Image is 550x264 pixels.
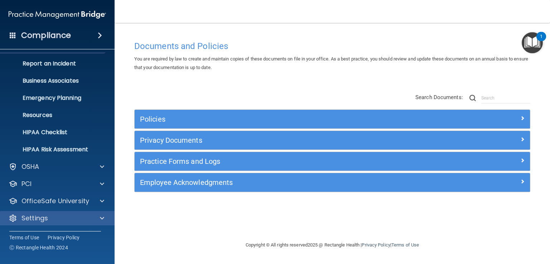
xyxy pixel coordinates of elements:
[362,242,390,248] a: Privacy Policy
[540,36,542,46] div: 1
[5,112,102,119] p: Resources
[5,94,102,102] p: Emergency Planning
[415,94,463,101] span: Search Documents:
[140,113,525,125] a: Policies
[21,30,71,40] h4: Compliance
[140,157,426,165] h5: Practice Forms and Logs
[202,234,463,256] div: Copyright © All rights reserved 2025 @ Rectangle Health | |
[391,242,419,248] a: Terms of Use
[21,180,32,188] p: PCI
[9,234,39,241] a: Terms of Use
[21,162,39,171] p: OSHA
[140,179,426,186] h5: Employee Acknowledgments
[134,41,530,51] h4: Documents and Policies
[9,197,104,205] a: OfficeSafe University
[5,77,102,84] p: Business Associates
[426,214,541,243] iframe: Drift Widget Chat Controller
[140,156,525,167] a: Practice Forms and Logs
[134,56,528,70] span: You are required by law to create and maintain copies of these documents on file in your office. ...
[522,32,543,53] button: Open Resource Center, 1 new notification
[140,135,525,146] a: Privacy Documents
[5,146,102,153] p: HIPAA Risk Assessment
[481,93,530,103] input: Search
[5,60,102,67] p: Report an Incident
[469,95,476,101] img: ic-search.3b580494.png
[9,162,104,171] a: OSHA
[21,214,48,223] p: Settings
[9,8,106,22] img: PMB logo
[21,197,89,205] p: OfficeSafe University
[9,180,104,188] a: PCI
[9,214,104,223] a: Settings
[48,234,80,241] a: Privacy Policy
[140,177,525,188] a: Employee Acknowledgments
[140,115,426,123] h5: Policies
[9,244,68,251] span: Ⓒ Rectangle Health 2024
[5,129,102,136] p: HIPAA Checklist
[140,136,426,144] h5: Privacy Documents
